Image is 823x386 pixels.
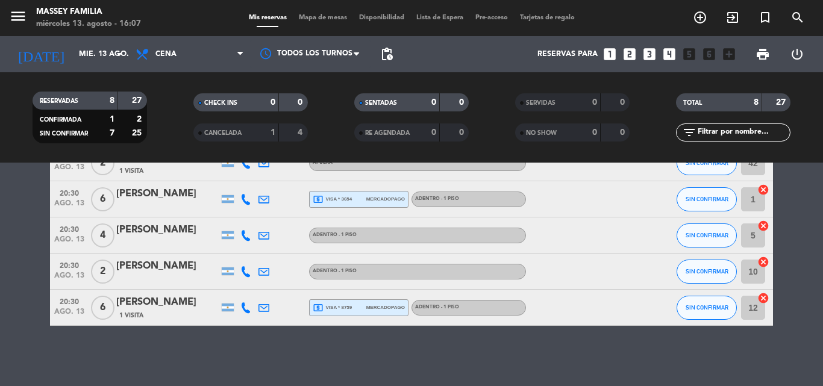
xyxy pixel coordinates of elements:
[313,160,333,165] span: Afuera
[353,14,410,21] span: Disponibilidad
[790,47,804,61] i: power_settings_new
[756,47,770,61] span: print
[313,269,357,273] span: Adentro - 1 Piso
[54,185,84,199] span: 20:30
[110,115,114,123] strong: 1
[365,100,397,106] span: SENTADAS
[313,302,352,313] span: visa * 8759
[155,50,177,58] span: Cena
[757,256,769,268] i: cancel
[313,194,324,205] i: local_atm
[116,258,219,274] div: [PERSON_NAME]
[243,14,293,21] span: Mis reservas
[119,166,143,176] span: 1 Visita
[54,163,84,177] span: ago. 13
[677,187,737,211] button: SIN CONFIRMAR
[592,98,597,107] strong: 0
[271,98,275,107] strong: 0
[40,131,88,137] span: SIN CONFIRMAR
[415,196,459,201] span: Adentro - 1 Piso
[54,258,84,272] span: 20:30
[116,222,219,238] div: [PERSON_NAME]
[526,130,557,136] span: NO SHOW
[91,223,114,247] span: 4
[757,184,769,196] i: cancel
[298,128,305,137] strong: 4
[592,128,597,137] strong: 0
[298,98,305,107] strong: 0
[682,125,696,140] i: filter_list
[677,151,737,175] button: SIN CONFIRMAR
[696,126,790,139] input: Filtrar por nombre...
[780,36,814,72] div: LOG OUT
[380,47,394,61] span: pending_actions
[620,128,627,137] strong: 0
[365,130,410,136] span: RE AGENDADA
[204,100,237,106] span: CHECK INS
[54,294,84,308] span: 20:30
[757,292,769,304] i: cancel
[40,117,81,123] span: CONFIRMADA
[271,128,275,137] strong: 1
[642,46,657,62] i: looks_3
[514,14,581,21] span: Tarjetas de regalo
[91,296,114,320] span: 6
[91,187,114,211] span: 6
[204,130,242,136] span: CANCELADA
[686,160,728,166] span: SIN CONFIRMAR
[677,223,737,247] button: SIN CONFIRMAR
[54,308,84,322] span: ago. 13
[459,98,466,107] strong: 0
[91,151,114,175] span: 2
[40,98,78,104] span: RESERVADAS
[54,272,84,285] span: ago. 13
[313,232,357,237] span: Adentro - 1 Piso
[683,100,702,106] span: TOTAL
[677,260,737,284] button: SIN CONFIRMAR
[776,98,788,107] strong: 27
[681,46,697,62] i: looks_5
[686,304,728,311] span: SIN CONFIRMAR
[602,46,618,62] i: looks_one
[293,14,353,21] span: Mapa de mesas
[757,220,769,232] i: cancel
[313,302,324,313] i: local_atm
[9,7,27,30] button: menu
[112,47,127,61] i: arrow_drop_down
[110,129,114,137] strong: 7
[116,294,219,310] div: [PERSON_NAME]
[537,50,598,58] span: Reservas para
[91,260,114,284] span: 2
[54,199,84,213] span: ago. 13
[677,296,737,320] button: SIN CONFIRMAR
[137,115,144,123] strong: 2
[686,232,728,238] span: SIN CONFIRMAR
[790,10,805,25] i: search
[366,195,405,203] span: mercadopago
[9,41,73,67] i: [DATE]
[721,46,737,62] i: add_box
[313,194,352,205] span: visa * 3654
[686,268,728,275] span: SIN CONFIRMAR
[620,98,627,107] strong: 0
[431,98,436,107] strong: 0
[754,98,759,107] strong: 8
[54,222,84,235] span: 20:30
[469,14,514,21] span: Pre-acceso
[119,311,143,320] span: 1 Visita
[132,129,144,137] strong: 25
[36,6,141,18] div: MASSEY FAMILIA
[9,7,27,25] i: menu
[36,18,141,30] div: miércoles 13. agosto - 16:07
[701,46,717,62] i: looks_6
[410,14,469,21] span: Lista de Espera
[662,46,677,62] i: looks_4
[415,305,459,310] span: Adentro - 1 Piso
[366,304,405,311] span: mercadopago
[116,186,219,202] div: [PERSON_NAME]
[110,96,114,105] strong: 8
[54,235,84,249] span: ago. 13
[725,10,740,25] i: exit_to_app
[693,10,707,25] i: add_circle_outline
[459,128,466,137] strong: 0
